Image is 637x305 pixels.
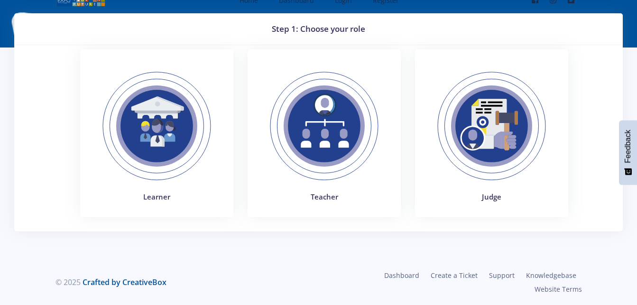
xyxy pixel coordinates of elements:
[83,277,166,287] a: Crafted by CreativeBox
[259,191,389,202] h4: Teacher
[408,49,575,232] a: Judges Judge
[426,191,557,202] h4: Judge
[624,130,632,163] span: Feedback
[26,23,611,35] h3: Step 1: Choose your role
[526,271,576,280] span: Knowledgebase
[92,61,222,191] img: Learner
[379,268,425,282] a: Dashboard
[619,120,637,185] button: Feedback - Show survey
[55,276,312,288] div: © 2025
[259,61,389,191] img: Teacher
[425,268,483,282] a: Create a Ticket
[92,191,222,202] h4: Learner
[73,49,240,232] a: Learner Learner
[426,61,557,191] img: Judges
[520,268,582,282] a: Knowledgebase
[529,282,582,296] a: Website Terms
[240,49,408,232] a: Teacher Teacher
[483,268,520,282] a: Support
